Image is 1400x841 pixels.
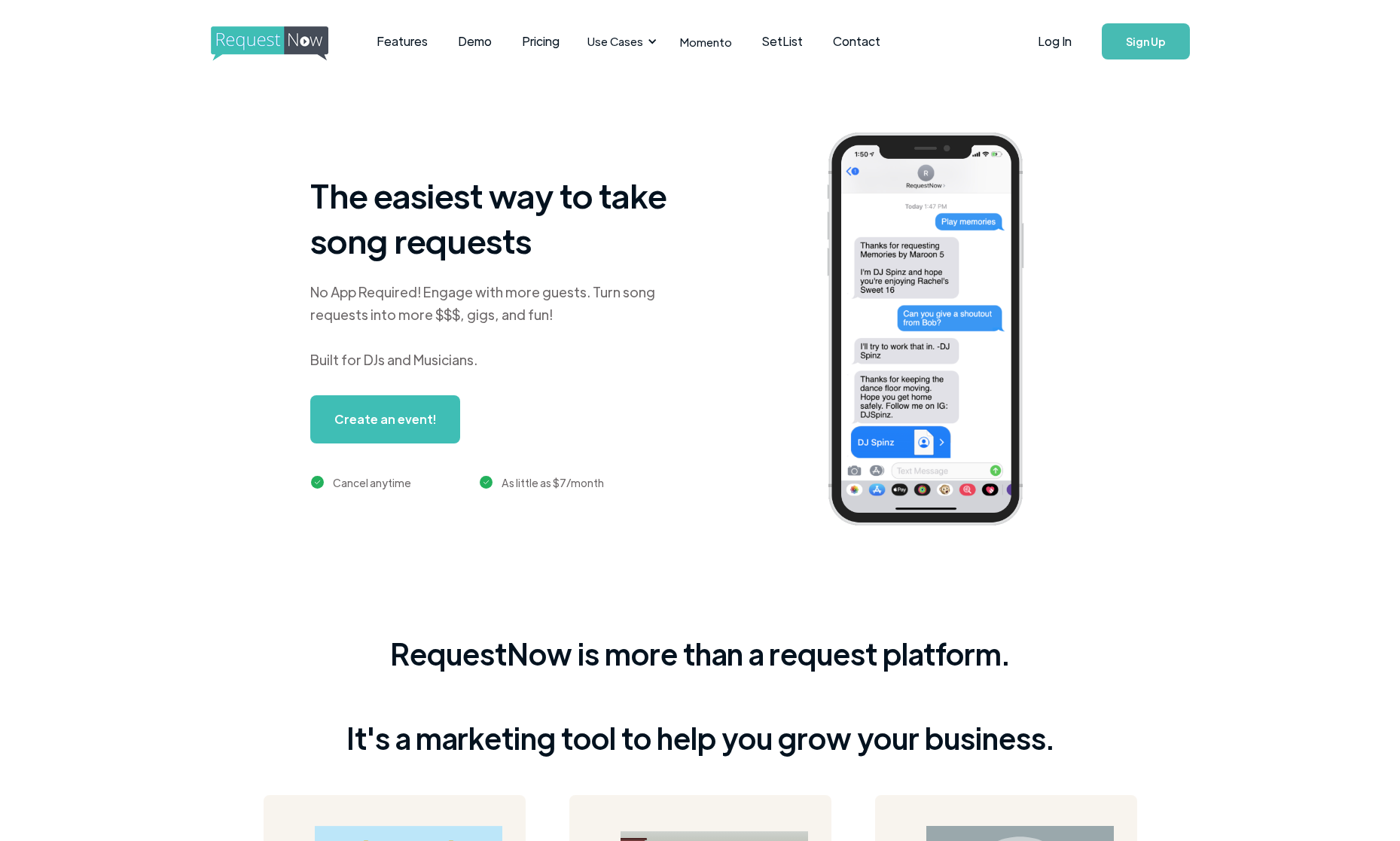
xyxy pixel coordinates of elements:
a: Demo [443,18,507,65]
a: Pricing [507,18,575,65]
a: Log In [1023,15,1087,68]
a: Momento [665,20,747,64]
img: requestnow logo [211,26,356,61]
div: RequestNow is more than a request platform. It's a marketing tool to help you grow your business. [346,632,1054,759]
div: Cancel anytime [333,474,411,492]
a: home [211,26,324,56]
div: Use Cases [578,18,661,65]
img: venmo screenshot [1029,465,1191,510]
img: green checkmark [480,476,493,489]
a: Contact [818,18,895,65]
img: iphone screenshot [810,122,1064,541]
a: Create an event! [310,395,460,443]
div: Use Cases [587,33,643,50]
div: As little as $7/month [502,474,604,492]
div: No App Required! Engage with more guests. Turn song requests into more $$$, gigs, and fun! Built ... [310,281,687,371]
h1: The easiest way to take song requests [310,172,687,263]
a: SetList [747,18,818,65]
a: Sign Up [1102,23,1190,59]
a: Features [361,18,443,65]
img: green checkmark [311,476,324,489]
img: contact card example [1029,512,1191,557]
